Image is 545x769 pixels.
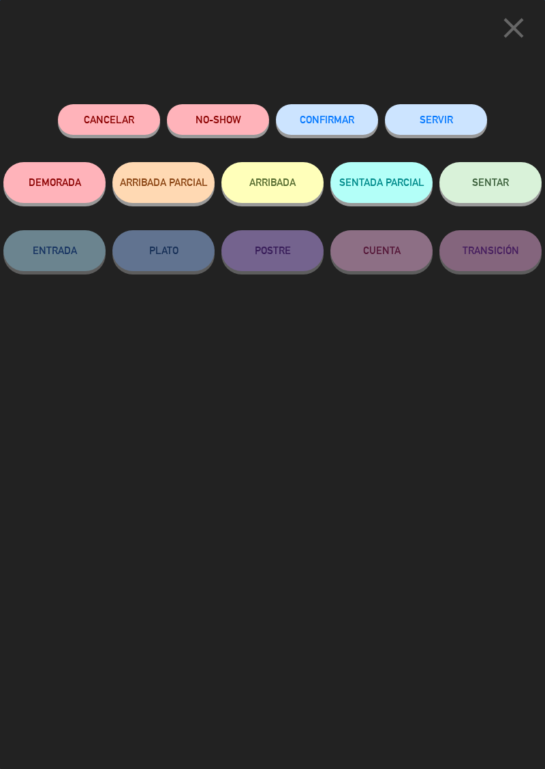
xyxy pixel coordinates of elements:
[112,230,215,271] button: PLATO
[221,230,324,271] button: POSTRE
[472,176,509,188] span: SENTAR
[330,230,433,271] button: CUENTA
[3,162,106,203] button: DEMORADA
[276,104,378,135] button: CONFIRMAR
[493,10,535,50] button: close
[112,162,215,203] button: ARRIBADA PARCIAL
[167,104,269,135] button: NO-SHOW
[300,114,354,125] span: CONFIRMAR
[58,104,160,135] button: Cancelar
[439,230,542,271] button: TRANSICIÓN
[385,104,487,135] button: SERVIR
[330,162,433,203] button: SENTADA PARCIAL
[221,162,324,203] button: ARRIBADA
[120,176,208,188] span: ARRIBADA PARCIAL
[439,162,542,203] button: SENTAR
[3,230,106,271] button: ENTRADA
[497,11,531,45] i: close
